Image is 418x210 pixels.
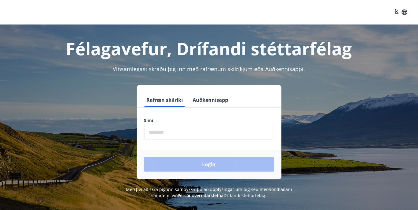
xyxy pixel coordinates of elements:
label: Sími [144,117,274,124]
button: Auðkennisapp [190,93,231,107]
span: Með því að skrá þig inn samþykkir þú að upplýsingar um þig séu meðhöndlaðar í samræmi við Drífand... [126,186,292,198]
button: ÍS [391,7,411,18]
button: Rafræn skilríki [144,93,186,107]
h1: Félagavefur, Drífandi stéttarfélag [7,37,411,60]
a: Persónuverndarstefna [178,193,224,198]
span: Vinsamlegast skráðu þig inn með rafrænum skilríkjum eða Auðkennisappi. [113,65,305,73]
